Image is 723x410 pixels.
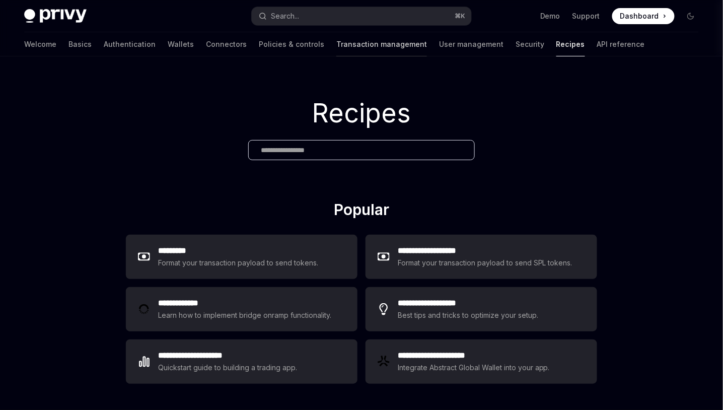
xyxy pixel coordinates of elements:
[398,257,573,269] div: Format your transaction payload to send SPL tokens.
[168,32,194,56] a: Wallets
[683,8,699,24] button: Toggle dark mode
[126,287,357,331] a: **** **** ***Learn how to implement bridge onramp functionality.
[620,11,659,21] span: Dashboard
[206,32,247,56] a: Connectors
[612,8,675,24] a: Dashboard
[24,32,56,56] a: Welcome
[158,257,319,269] div: Format your transaction payload to send tokens.
[336,32,427,56] a: Transaction management
[572,11,600,21] a: Support
[252,7,471,25] button: Open search
[398,362,551,374] div: Integrate Abstract Global Wallet into your app.
[126,200,597,223] h2: Popular
[126,235,357,279] a: **** ****Format your transaction payload to send tokens.
[158,362,298,374] div: Quickstart guide to building a trading app.
[104,32,156,56] a: Authentication
[158,309,334,321] div: Learn how to implement bridge onramp functionality.
[556,32,585,56] a: Recipes
[540,11,560,21] a: Demo
[597,32,645,56] a: API reference
[259,32,324,56] a: Policies & controls
[439,32,503,56] a: User management
[271,10,299,22] div: Search...
[68,32,92,56] a: Basics
[398,309,540,321] div: Best tips and tricks to optimize your setup.
[455,12,465,20] span: ⌘ K
[516,32,544,56] a: Security
[24,9,87,23] img: dark logo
